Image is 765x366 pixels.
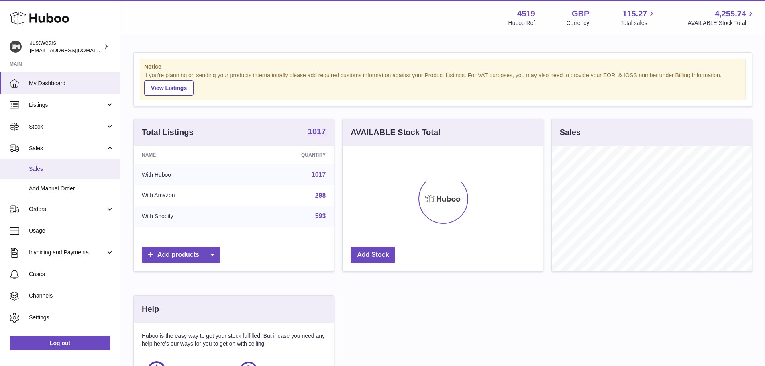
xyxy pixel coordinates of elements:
a: 115.27 Total sales [620,8,656,27]
span: Sales [29,165,114,173]
span: Cases [29,270,114,278]
span: 115.27 [622,8,647,19]
span: Stock [29,123,106,131]
strong: GBP [572,8,589,19]
h3: AVAILABLE Stock Total [351,127,440,138]
span: Usage [29,227,114,235]
strong: Notice [144,63,741,71]
a: 1017 [312,171,326,178]
div: Currency [567,19,590,27]
div: Huboo Ref [508,19,535,27]
span: Listings [29,101,106,109]
h3: Help [142,304,159,315]
span: Invoicing and Payments [29,249,106,256]
div: If you're planning on sending your products internationally please add required customs informati... [144,72,741,96]
span: Settings [29,314,114,321]
a: Add Stock [351,247,395,263]
h3: Total Listings [142,127,194,138]
strong: 1017 [308,127,326,135]
span: AVAILABLE Stock Total [687,19,755,27]
span: Add Manual Order [29,185,114,192]
th: Quantity [243,146,334,164]
span: Total sales [620,19,656,27]
td: With Huboo [134,164,243,185]
span: Orders [29,205,106,213]
img: internalAdmin-4519@internal.huboo.com [10,41,22,53]
span: [EMAIL_ADDRESS][DOMAIN_NAME] [30,47,118,53]
td: With Amazon [134,185,243,206]
span: Sales [29,145,106,152]
a: Log out [10,336,110,350]
p: Huboo is the easy way to get your stock fulfilled. But incase you need any help here's our ways f... [142,332,326,348]
a: Add products [142,247,220,263]
a: 593 [315,213,326,219]
a: View Listings [144,80,194,96]
a: 298 [315,192,326,199]
strong: 4519 [517,8,535,19]
a: 1017 [308,127,326,137]
div: JustWears [30,39,102,54]
span: 4,255.74 [715,8,746,19]
th: Name [134,146,243,164]
a: 4,255.74 AVAILABLE Stock Total [687,8,755,27]
h3: Sales [560,127,581,138]
span: My Dashboard [29,80,114,87]
span: Channels [29,292,114,300]
td: With Shopify [134,206,243,227]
